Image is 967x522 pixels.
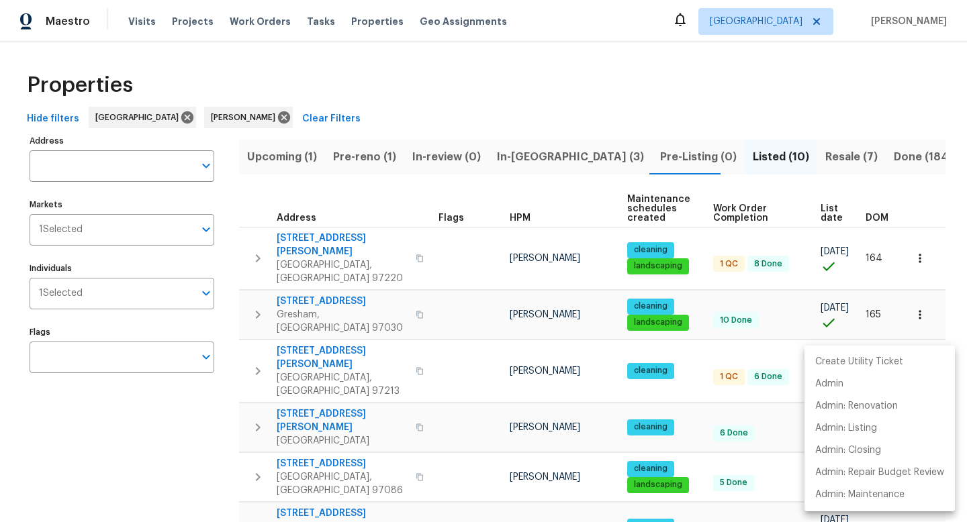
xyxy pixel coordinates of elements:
p: Admin: Maintenance [815,488,905,502]
p: Admin: Closing [815,443,881,458]
p: Create Utility Ticket [815,355,903,369]
p: Admin [815,377,843,391]
p: Admin: Listing [815,421,877,435]
p: Admin: Repair Budget Review [815,466,944,480]
p: Admin: Renovation [815,399,898,413]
